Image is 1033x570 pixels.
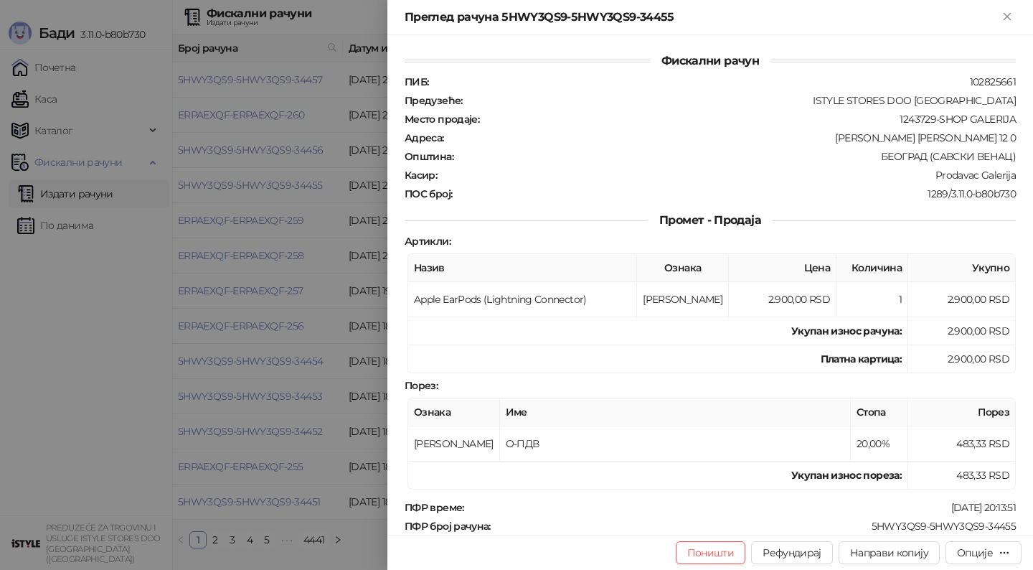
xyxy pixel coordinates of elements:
strong: Укупан износ пореза: [791,469,902,482]
div: Преглед рачуна 5HWY3QS9-5HWY3QS9-34455 [405,9,999,26]
button: Направи копију [839,541,940,564]
strong: ПОС број : [405,187,452,200]
td: [PERSON_NAME] [637,282,729,317]
th: Порез [908,398,1016,426]
strong: ПФР време : [405,501,464,514]
th: Ознака [637,254,729,282]
td: О-ПДВ [500,426,851,462]
strong: Касир : [405,169,437,182]
div: [PERSON_NAME] [PERSON_NAME] 12 0 [445,131,1017,144]
button: Поништи [676,541,746,564]
strong: ПФР број рачуна : [405,520,491,533]
th: Количина [836,254,908,282]
td: 1 [836,282,908,317]
td: 483,33 RSD [908,462,1016,490]
strong: Предузеће : [405,94,463,107]
strong: Адреса : [405,131,444,144]
div: Prodavac Galerija [438,169,1017,182]
div: БЕОГРАД (САВСКИ ВЕНАЦ) [455,150,1017,163]
td: [PERSON_NAME] [408,426,500,462]
div: [DATE] 20:13:51 [466,501,1017,514]
span: Фискални рачун [650,54,770,67]
td: 2.900,00 RSD [729,282,836,317]
strong: Артикли : [405,235,451,248]
td: 20,00% [851,426,908,462]
div: Опције [957,546,993,559]
th: Ознака [408,398,500,426]
th: Назив [408,254,637,282]
strong: ПИБ : [405,75,428,88]
div: 1289/3.11.0-b80b730 [453,187,1017,200]
th: Стопа [851,398,908,426]
strong: Платна картица : [821,352,902,365]
th: Цена [729,254,836,282]
td: 2.900,00 RSD [908,282,1016,317]
strong: Место продаје : [405,113,479,126]
td: 483,33 RSD [908,426,1016,462]
div: ISTYLE STORES DOO [GEOGRAPHIC_DATA] [464,94,1017,107]
span: Направи копију [850,546,928,559]
td: 2.900,00 RSD [908,345,1016,373]
span: Промет - Продаја [648,213,773,227]
td: 2.900,00 RSD [908,317,1016,345]
th: Име [500,398,851,426]
strong: Порез : [405,379,438,392]
div: 5HWY3QS9-5HWY3QS9-34455 [492,520,1017,533]
th: Укупно [908,254,1016,282]
td: Apple EarPods (Lightning Connector) [408,282,637,317]
div: 102825661 [430,75,1017,88]
div: 1243729-SHOP GALERIJA [481,113,1017,126]
button: Рефундирај [751,541,833,564]
button: Опције [945,541,1022,564]
strong: Општина : [405,150,453,163]
button: Close [999,9,1016,26]
strong: Укупан износ рачуна : [791,324,902,337]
